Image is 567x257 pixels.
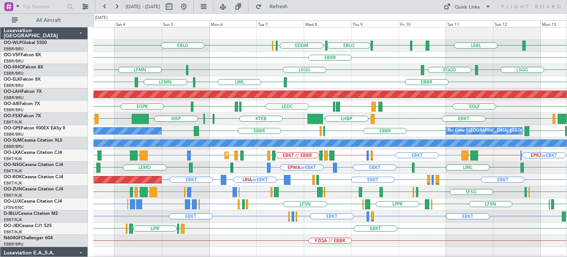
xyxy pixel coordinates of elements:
a: EBKT/KJK [4,119,22,125]
div: Wed 8 [304,20,351,27]
a: N604GFChallenger 604 [4,236,53,240]
a: EBBR/BRU [4,83,24,88]
div: [DATE] [95,15,107,21]
a: EBKT/KJK [4,229,22,235]
span: OO-WLP [4,41,22,45]
span: OO-ELK [4,77,20,82]
button: Quick Links [440,1,495,13]
div: Sun 12 [493,20,540,27]
span: OO-LXA [4,151,21,155]
a: EBBR/BRU [4,71,24,76]
span: Refresh [263,4,294,9]
a: EBBR/BRU [4,144,24,149]
a: OO-FSXFalcon 7X [4,114,41,118]
a: EBBR/BRU [4,58,24,64]
span: OO-FSX [4,114,21,118]
span: N604GF [4,236,21,240]
a: EBKT/KJK [4,156,22,162]
a: EBBR/BRU [4,46,24,52]
div: Thu 9 [351,20,398,27]
span: OO-ZUN [4,187,22,192]
a: EBKT/KJK [4,168,22,174]
span: [DATE] - [DATE] [126,3,160,10]
a: OO-WLPGlobal 5500 [4,41,47,45]
div: Quick Links [455,4,480,11]
a: OO-GPEFalcon 900EX EASy II [4,126,65,131]
span: OO-HHO [4,65,23,70]
div: Sun 5 [162,20,209,27]
a: OO-ELKFalcon 8X [4,77,41,82]
a: OO-LAHFalcon 7X [4,89,42,94]
a: LFSN/ENC [4,205,24,210]
span: OO-LUX [4,199,21,204]
a: OO-ZUNCessna Citation CJ4 [4,187,63,192]
a: OO-SLMCessna Citation XLS [4,138,62,143]
button: Refresh [252,1,296,13]
a: OO-JIDCessna CJ1 525 [4,224,52,228]
div: Planned Maint Kortrijk-[GEOGRAPHIC_DATA] [227,150,313,161]
span: OO-LAH [4,89,21,94]
a: EBBR/BRU [4,107,24,113]
a: OO-VSFFalcon 8X [4,53,41,57]
a: OO-LXACessna Citation CJ4 [4,151,62,155]
a: EBKT/KJK [4,217,22,223]
a: EBBR/BRU [4,241,24,247]
div: Mon 6 [209,20,257,27]
div: Fri 10 [399,20,446,27]
button: All Aircraft [8,14,80,26]
div: Tue 7 [257,20,304,27]
span: D-IBLU [4,212,18,216]
input: Trip Number [23,1,65,12]
a: EBBR/BRU [4,132,24,137]
a: EBKT/KJK [4,193,22,198]
a: EBBR/BRU [4,95,24,101]
span: OO-JID [4,224,19,228]
span: OO-GPE [4,126,21,131]
div: Sat 4 [114,20,162,27]
a: EBKT/KJK [4,180,22,186]
span: All Aircraft [19,18,78,23]
span: OO-ROK [4,175,22,179]
span: OO-VSF [4,53,21,57]
a: OO-ROKCessna Citation CJ4 [4,175,63,179]
span: OO-NSG [4,163,22,167]
span: OO-SLM [4,138,21,143]
span: OO-AIE [4,102,20,106]
div: Sat 11 [446,20,493,27]
a: D-IBLUCessna Citation M2 [4,212,58,216]
a: OO-AIEFalcon 7X [4,102,40,106]
a: OO-NSGCessna Citation CJ4 [4,163,63,167]
a: OO-HHOFalcon 8X [4,65,43,70]
a: OO-LUXCessna Citation CJ4 [4,199,62,204]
